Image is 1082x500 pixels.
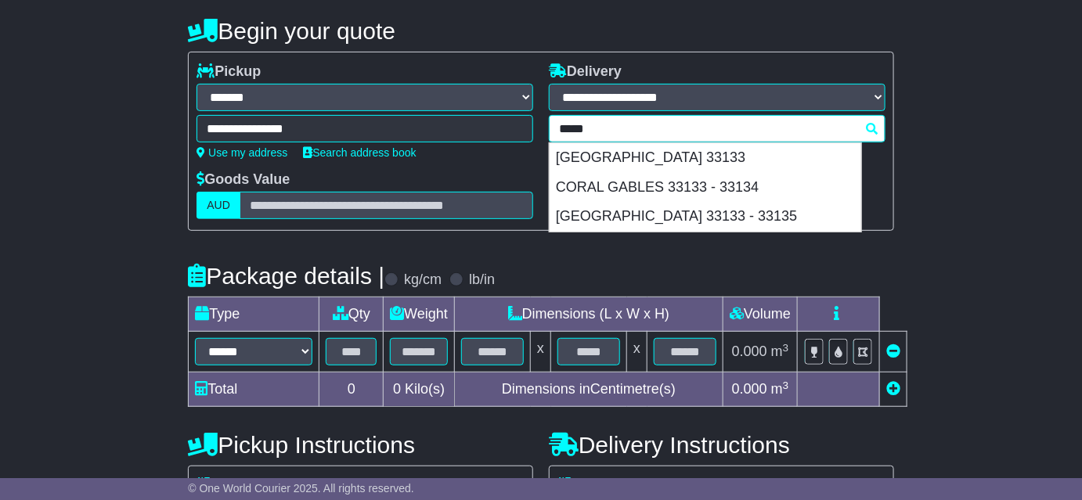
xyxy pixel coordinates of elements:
td: Total [189,372,319,407]
span: 0 [393,381,401,397]
label: AUD [197,192,240,219]
h4: Package details | [188,263,384,289]
td: Dimensions (L x W x H) [455,297,723,332]
a: Use my address [197,146,287,159]
td: 0 [319,372,384,407]
td: Type [189,297,319,332]
label: lb/in [469,272,495,289]
h4: Begin your quote [188,18,893,44]
a: Remove this item [886,344,900,359]
h4: Pickup Instructions [188,432,533,458]
span: © One World Courier 2025. All rights reserved. [188,482,414,495]
div: [GEOGRAPHIC_DATA] 33133 [550,143,861,173]
td: x [627,332,647,372]
label: kg/cm [404,272,442,289]
span: 0.000 [732,381,767,397]
td: Volume [723,297,798,332]
td: x [531,332,551,372]
div: [GEOGRAPHIC_DATA] 33133 - 33135 [550,202,861,232]
a: Search address book [303,146,416,159]
span: m [771,344,789,359]
div: CORAL GABLES 33133 - 33134 [550,173,861,203]
h4: Delivery Instructions [549,432,894,458]
span: m [771,381,789,397]
sup: 3 [783,342,789,354]
sup: 3 [783,379,789,391]
label: Delivery [549,63,622,81]
label: Goods Value [197,171,290,189]
typeahead: Please provide city [549,115,885,142]
td: Dimensions in Centimetre(s) [455,372,723,407]
span: 0.000 [732,344,767,359]
td: Qty [319,297,384,332]
td: Weight [384,297,455,332]
label: Pickup [197,63,261,81]
a: Add new item [886,381,900,397]
td: Kilo(s) [384,372,455,407]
